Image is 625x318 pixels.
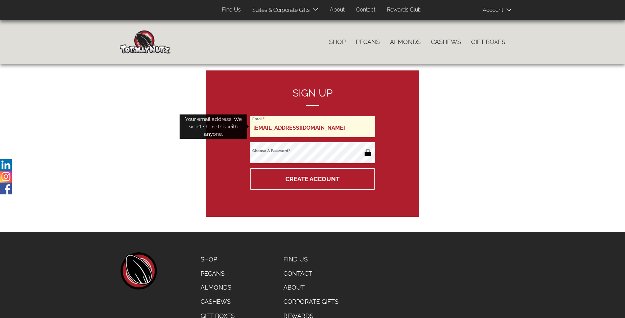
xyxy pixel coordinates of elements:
a: About [278,280,345,295]
a: Almonds [195,280,240,295]
div: Your email address. We won’t share this with anyone. [180,114,247,139]
h2: Sign up [250,87,375,106]
a: Almonds [385,35,426,49]
a: Contact [351,3,380,17]
a: Shop [195,252,240,267]
img: Home [120,30,170,54]
a: Pecans [351,35,385,49]
a: About [325,3,350,17]
a: Cashews [426,35,466,49]
a: home [120,252,157,290]
a: Corporate Gifts [278,295,345,309]
a: Rewards Club [382,3,426,17]
a: Shop [324,35,351,49]
a: Suites & Corporate Gifts [247,4,312,17]
button: Create Account [250,168,375,190]
input: Email [250,116,375,137]
a: Pecans [195,267,240,281]
a: Gift Boxes [466,35,510,49]
a: Cashews [195,295,240,309]
a: Find Us [278,252,345,267]
a: Contact [278,267,345,281]
a: Find Us [217,3,246,17]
